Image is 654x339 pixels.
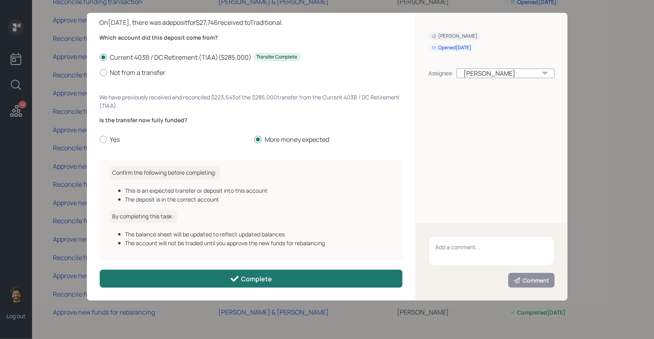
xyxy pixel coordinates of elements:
[457,69,554,78] div: [PERSON_NAME]
[125,230,393,238] div: The balance sheet will be updated to reflect updated balances
[100,270,403,288] button: Complete
[513,276,549,285] div: Comment
[109,210,177,223] h6: By completing this task:
[254,135,402,144] label: More money expected
[432,33,477,40] div: [PERSON_NAME]
[257,54,298,61] div: Transfer Complete
[100,68,403,77] label: Not from a transfer
[508,273,555,288] button: Comment
[100,116,403,124] label: Is the transfer now fully funded?
[100,93,403,110] div: We have previously received and reconciled $223,643 of the $285,000 transfer from the Current 403...
[100,53,403,62] label: Current 403B / DC Retirement (TIAA) ( $285,000 )
[109,166,220,180] h6: Confirm the following before completing:
[429,69,453,77] div: Assignee:
[432,44,471,51] div: Opened [DATE]
[125,195,393,204] div: The deposit is in the correct account
[125,239,393,247] div: The account will not be traded until you approve the new funds for rebalancing
[100,135,248,144] label: Yes
[100,18,403,27] div: On [DATE] , there was a deposit for $27,746 received to Traditional .
[125,186,393,195] div: This is an expected transfer or deposit into this account
[100,34,403,42] label: Which account did this deposit come from?
[230,274,272,284] div: Complete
